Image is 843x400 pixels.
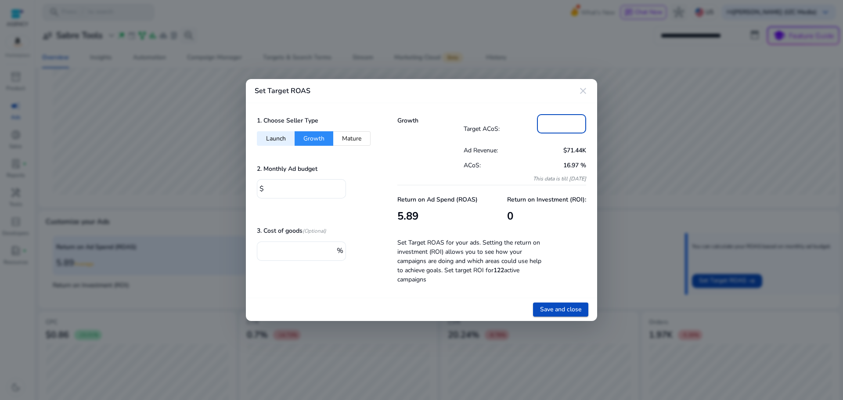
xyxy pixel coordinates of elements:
span: % [337,246,343,256]
button: Launch [257,131,295,146]
button: Mature [333,131,371,146]
i: (Optional) [303,227,326,234]
p: Ad Revenue: [464,146,525,155]
p: Target ACoS: [464,124,537,133]
p: ACoS: [464,161,525,170]
p: Return on Investment (ROI): [507,195,586,204]
h3: 0 [507,210,586,223]
h5: 3. Cost of goods [257,227,326,235]
h4: Set Target ROAS [255,87,310,95]
p: Return on Ad Spend (ROAS) [397,195,478,204]
p: Set Target ROAS for your ads. Setting the return on investment (ROI) allows you to see how your c... [397,234,548,284]
span: $ [259,184,264,194]
p: $71.44K [525,146,586,155]
button: Save and close [533,303,588,317]
p: 16.97 % [525,161,586,170]
b: 122 [494,266,504,274]
p: This data is till [DATE] [464,175,587,182]
button: Growth [295,131,333,146]
h3: 5.89 [397,210,478,223]
h5: 2. Monthly Ad budget [257,166,317,173]
span: Save and close [540,305,581,314]
h5: Growth [397,117,464,125]
mat-icon: close [578,86,588,96]
h5: 1. Choose Seller Type [257,117,318,125]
